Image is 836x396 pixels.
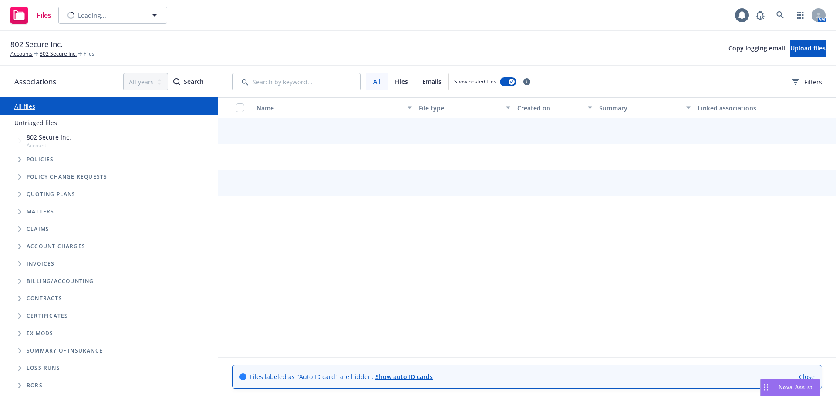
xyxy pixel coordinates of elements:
[698,103,789,113] div: Linked associations
[27,192,76,197] span: Quoting plans
[395,77,408,86] span: Files
[14,118,57,127] a: Untriaged files
[7,3,55,27] a: Files
[14,102,35,110] a: All files
[514,97,596,118] button: Created on
[256,103,402,113] div: Name
[27,366,60,371] span: Loss Runs
[415,97,514,118] button: File type
[27,174,107,180] span: Policy change requests
[173,73,204,90] div: Search
[173,73,204,90] button: SearchSearch
[422,77,442,86] span: Emails
[599,103,681,113] div: Summary
[253,97,415,118] button: Name
[419,103,501,113] div: File type
[375,373,433,381] a: Show auto ID cards
[799,372,815,381] a: Close
[804,77,822,87] span: Filters
[0,273,218,394] div: Folder Tree Example
[27,157,54,162] span: Policies
[27,348,103,353] span: Summary of insurance
[27,331,53,336] span: Ex Mods
[27,133,71,142] span: 802 Secure Inc.
[792,7,809,24] a: Switch app
[728,44,785,52] span: Copy logging email
[27,279,94,284] span: Billing/Accounting
[728,40,785,57] button: Copy logging email
[37,12,51,19] span: Files
[596,97,694,118] button: Summary
[250,372,433,381] span: Files labeled as "Auto ID card" are hidden.
[792,77,822,87] span: Filters
[27,209,54,214] span: Matters
[790,40,826,57] button: Upload files
[760,379,820,396] button: Nova Assist
[84,50,94,58] span: Files
[752,7,769,24] a: Report a Bug
[27,383,43,388] span: BORs
[27,313,68,319] span: Certificates
[694,97,792,118] button: Linked associations
[10,39,62,50] span: 802 Secure Inc.
[761,379,772,396] div: Drag to move
[779,383,813,391] span: Nova Assist
[0,131,218,273] div: Tree Example
[772,7,789,24] a: Search
[27,226,49,232] span: Claims
[236,103,244,112] input: Select all
[14,76,56,87] span: Associations
[27,142,71,149] span: Account
[40,50,77,58] a: 802 Secure Inc.
[78,11,106,20] span: Loading...
[10,50,33,58] a: Accounts
[517,103,583,113] div: Created on
[27,244,85,249] span: Account charges
[232,73,361,90] input: Search by keyword...
[454,78,496,85] span: Show nested files
[792,73,822,90] button: Filters
[173,78,180,85] svg: Search
[373,77,381,86] span: All
[27,261,55,266] span: Invoices
[27,296,62,301] span: Contracts
[58,7,167,24] button: Loading...
[790,44,826,52] span: Upload files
